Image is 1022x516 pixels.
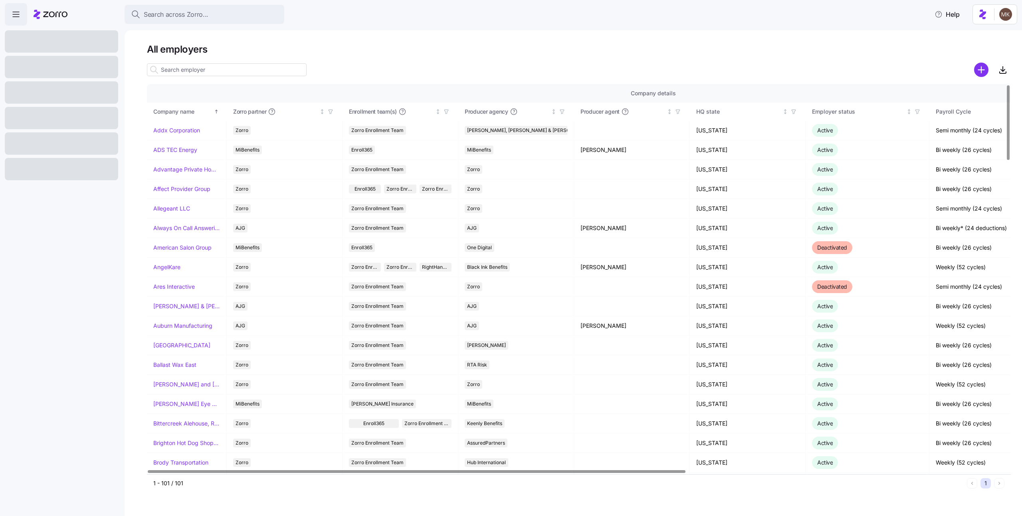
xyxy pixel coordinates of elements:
a: Ares Interactive [153,283,195,291]
span: Zorro Enrollment Team [351,302,404,311]
span: Zorro Enrollment Experts [422,185,449,193]
div: Not sorted [782,109,788,114]
span: Zorro [236,419,248,428]
div: HQ state [696,107,781,116]
a: [GEOGRAPHIC_DATA] [153,341,210,349]
span: Help [935,10,960,19]
span: MiBenefits [467,146,491,154]
span: Deactivated [817,244,847,251]
span: Zorro Enrollment Team [351,321,404,330]
span: Active [817,322,833,329]
span: Active [817,185,833,192]
span: Zorro Enrollment Team [351,165,404,174]
span: Active [817,166,833,173]
span: Zorro partner [233,108,266,116]
span: Zorro [467,165,480,174]
a: [PERSON_NAME] & [PERSON_NAME]'s [153,302,220,310]
span: Zorro Enrollment Team [386,185,414,193]
span: Active [817,420,833,427]
span: Active [817,127,833,134]
td: [US_STATE] [690,336,806,355]
div: Not sorted [435,109,441,114]
span: Keenly Benefits [467,419,502,428]
a: Advantage Private Home Care [153,165,220,173]
th: HQ stateNot sorted [690,102,806,121]
button: Help [928,6,966,22]
th: Producer agencyNot sorted [458,102,574,121]
span: Zorro Enrollment Team [351,360,404,369]
a: American Salon Group [153,244,212,252]
span: Active [817,146,833,153]
span: Enrollment team(s) [349,108,397,116]
span: Zorro Enrollment Team [351,458,404,467]
span: AJG [467,224,477,232]
span: Active [817,225,833,231]
a: Affect Provider Group [153,185,210,193]
span: Active [817,264,833,270]
span: Zorro Enrollment Team [351,224,404,232]
a: Allegeant LLC [153,205,190,213]
td: [US_STATE] [690,219,806,238]
span: Zorro [467,204,480,213]
span: MiBenefits [467,400,491,408]
th: Company nameSorted ascending [147,102,227,121]
span: Zorro [236,360,248,369]
span: Zorro [236,126,248,135]
span: Zorro [236,204,248,213]
span: Active [817,303,833,309]
td: [US_STATE] [690,258,806,277]
span: [PERSON_NAME] [467,341,506,350]
a: Brighton Hot Dog Shoppe [153,439,220,447]
a: Ballast Wax East [153,361,196,369]
td: [US_STATE] [690,121,806,140]
span: Deactivated [817,283,847,290]
span: RTA Risk [467,360,487,369]
a: Addx Corporation [153,126,200,134]
span: Active [817,205,833,212]
a: [PERSON_NAME] Eye Associates [153,400,220,408]
span: Black Ink Benefits [467,263,507,272]
td: [US_STATE] [690,453,806,473]
span: Zorro [467,380,480,389]
span: Search across Zorro... [144,10,208,20]
button: Search across Zorro... [125,5,284,24]
span: Active [817,439,833,446]
td: [US_STATE] [690,199,806,219]
div: Employer status [812,107,905,116]
span: AJG [467,321,477,330]
span: MiBenefits [236,400,259,408]
td: [US_STATE] [690,394,806,414]
td: [US_STATE] [690,297,806,316]
span: Active [817,342,833,349]
span: Zorro Enrollment Team [351,204,404,213]
span: RightHandMan Financial [422,263,449,272]
span: Zorro [236,185,248,193]
span: Zorro [236,282,248,291]
div: Not sorted [551,109,557,114]
span: Hub International [467,458,506,467]
td: [US_STATE] [690,140,806,160]
a: Always On Call Answering Service [153,224,220,232]
span: Active [817,400,833,407]
a: AngelKare [153,263,180,271]
td: [US_STATE] [690,414,806,433]
th: Zorro partnerNot sorted [227,102,343,121]
span: Active [817,459,833,466]
button: Previous page [967,478,977,488]
span: Active [817,381,833,388]
span: MiBenefits [236,243,259,252]
td: [PERSON_NAME] [574,316,690,336]
span: Zorro [236,380,248,389]
span: [PERSON_NAME] Insurance [351,400,414,408]
span: Zorro Enrollment Team [351,282,404,291]
span: Enroll365 [355,185,376,193]
span: Zorro [236,165,248,174]
div: Not sorted [667,109,672,114]
a: Bittercreek Alehouse, Red Feather Lounge, Diablo & Sons Saloon [153,419,220,427]
button: 1 [980,478,991,488]
span: Zorro Enrollment Team [351,126,404,135]
td: [US_STATE] [690,433,806,453]
span: [PERSON_NAME], [PERSON_NAME] & [PERSON_NAME] [467,126,591,135]
td: [PERSON_NAME] [574,219,690,238]
a: Brody Transportation [153,459,208,467]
